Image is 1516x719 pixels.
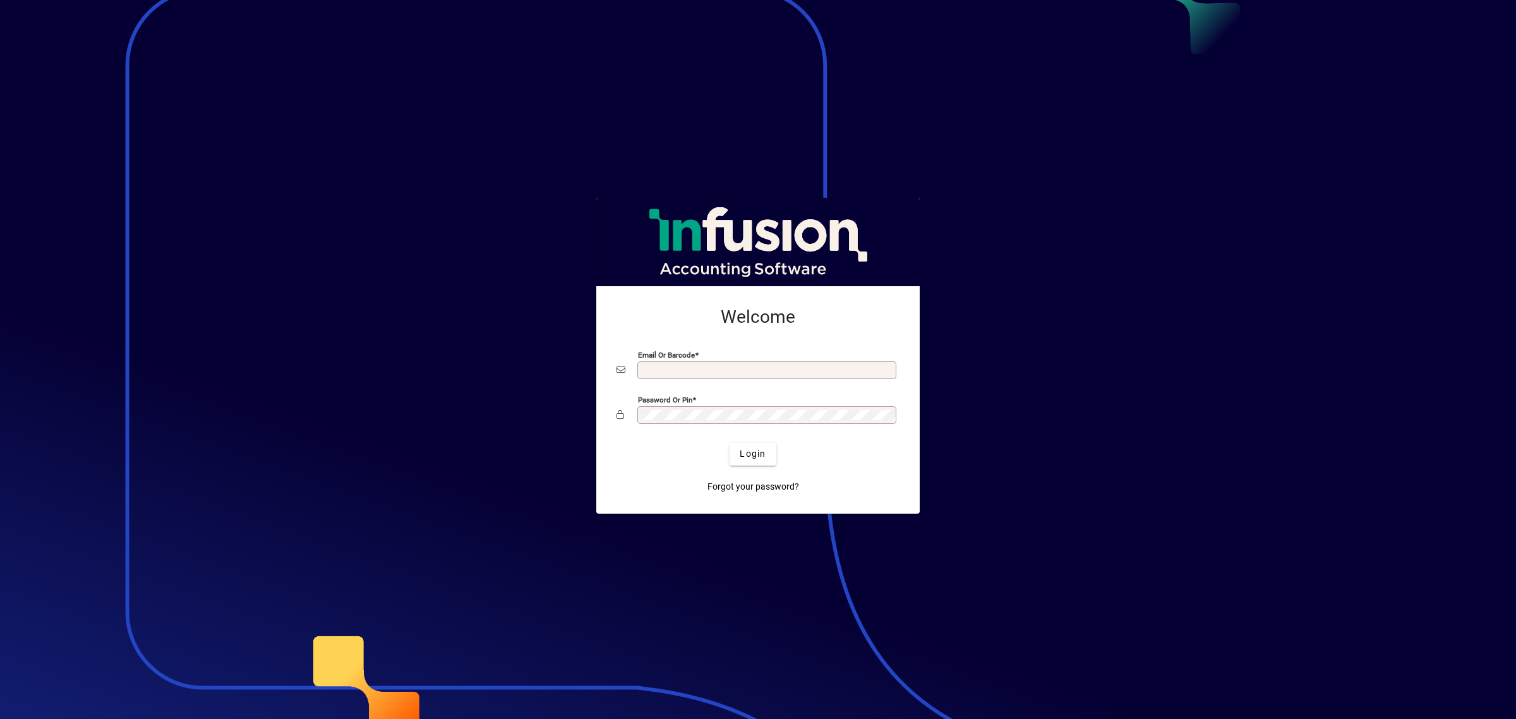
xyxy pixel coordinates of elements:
a: Forgot your password? [702,476,804,498]
span: Login [740,447,766,461]
mat-label: Email or Barcode [638,350,695,359]
mat-label: Password or Pin [638,395,692,404]
button: Login [730,443,776,466]
span: Forgot your password? [707,480,799,493]
h2: Welcome [617,306,899,328]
